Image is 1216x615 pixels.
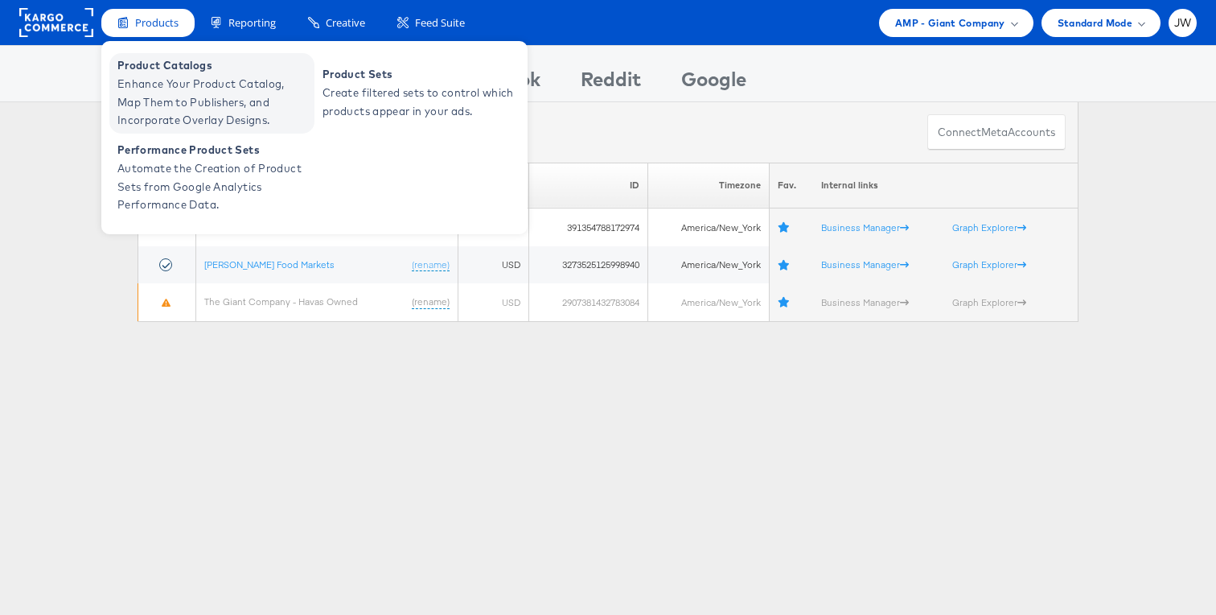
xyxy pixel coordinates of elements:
[135,15,179,31] span: Products
[647,246,769,284] td: America/New_York
[412,258,450,272] a: (rename)
[952,296,1026,308] a: Graph Explorer
[895,14,1005,31] span: AMP - Giant Company
[109,138,314,218] a: Performance Product Sets Automate the Creation of Product Sets from Google Analytics Performance ...
[529,208,647,246] td: 391354788172974
[415,15,465,31] span: Feed Suite
[204,295,358,307] a: The Giant Company - Havas Owned
[1058,14,1132,31] span: Standard Mode
[204,258,335,270] a: [PERSON_NAME] Food Markets
[952,258,1026,270] a: Graph Explorer
[821,221,909,233] a: Business Manager
[458,283,529,321] td: USD
[927,114,1066,151] button: ConnectmetaAccounts
[117,56,310,75] span: Product Catalogs
[529,246,647,284] td: 3273525125998940
[981,125,1008,140] span: meta
[952,221,1026,233] a: Graph Explorer
[458,246,529,284] td: USD
[326,15,365,31] span: Creative
[647,208,769,246] td: America/New_York
[412,295,450,309] a: (rename)
[581,65,641,101] div: Reddit
[322,84,516,121] span: Create filtered sets to control which products appear in your ads.
[647,283,769,321] td: America/New_York
[228,15,276,31] span: Reporting
[821,258,909,270] a: Business Manager
[314,53,520,134] a: Product Sets Create filtered sets to control which products appear in your ads.
[117,141,310,159] span: Performance Product Sets
[322,65,516,84] span: Product Sets
[109,53,314,134] a: Product Catalogs Enhance Your Product Catalog, Map Them to Publishers, and Incorporate Overlay De...
[529,163,647,208] th: ID
[529,283,647,321] td: 2907381432783084
[117,75,310,130] span: Enhance Your Product Catalog, Map Them to Publishers, and Incorporate Overlay Designs.
[1174,18,1192,28] span: JW
[821,296,909,308] a: Business Manager
[647,163,769,208] th: Timezone
[117,159,310,214] span: Automate the Creation of Product Sets from Google Analytics Performance Data.
[681,65,746,101] div: Google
